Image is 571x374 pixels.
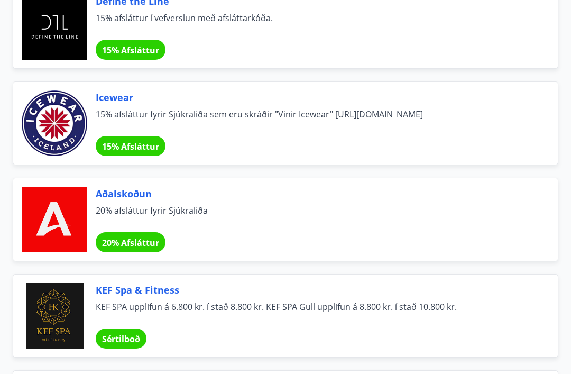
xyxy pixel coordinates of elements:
span: Sértilboð [102,333,140,345]
span: Icewear [96,90,532,104]
span: KEF Spa & Fitness [96,283,532,297]
span: 15% afsláttur fyrir Sjúkraliða sem eru skráðir "Vinir Icewear" [URL][DOMAIN_NAME] [96,108,532,132]
span: KEF SPA upplifun á 6.800 kr. í stað 8.800 kr. KEF SPA Gull upplifun á 8.800 kr. í stað 10.800 kr. [96,301,532,324]
span: 15% Afsláttur [102,141,159,152]
span: Aðalskoðun [96,187,532,200]
span: 20% afsláttur fyrir Sjúkraliða [96,205,532,228]
span: 15% afsláttur í vefverslun með afsláttarkóða. [96,12,532,35]
span: 20% Afsláttur [102,237,159,249]
span: 15% Afsláttur [102,44,159,56]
